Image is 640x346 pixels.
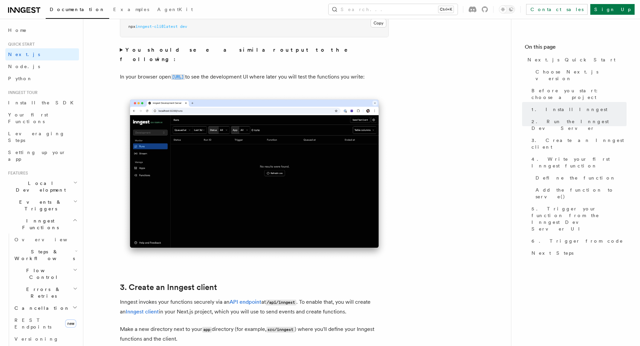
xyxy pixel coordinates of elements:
[531,205,627,232] span: 5. Trigger your function from the Inngest Dev Server UI
[5,97,79,109] a: Install the SDK
[50,7,105,12] span: Documentation
[371,19,386,28] button: Copy
[533,66,627,85] a: Choose Next.js version
[135,24,178,29] span: inngest-cli@latest
[8,112,48,124] span: Your first Functions
[12,314,79,333] a: REST Endpointsnew
[8,131,65,143] span: Leveraging Steps
[12,302,79,314] button: Cancellation
[46,2,109,19] a: Documentation
[533,172,627,184] a: Define the function
[12,246,79,264] button: Steps & Workflows
[5,196,79,215] button: Events & Triggers
[529,247,627,259] a: Next Steps
[120,45,389,64] summary: You should see a similar output to the following:
[536,187,627,200] span: Add the function to serve()
[5,60,79,72] a: Node.js
[120,283,217,292] a: 3. Create an Inngest client
[12,333,79,345] a: Versioning
[120,325,389,344] p: Make a new directory next to your directory (for example, ) where you'll define your Inngest func...
[109,2,153,18] a: Examples
[5,177,79,196] button: Local Development
[126,308,159,315] a: Inngest client
[120,297,389,316] p: Inngest invokes your functions securely via an at . To enable that, you will create an in your Ne...
[120,72,389,82] p: In your browser open to see the development UI where later you will test the functions you write:
[229,299,261,305] a: API endpoint
[266,327,295,333] code: src/inngest
[525,43,627,54] h4: On this page
[12,267,73,281] span: Flow Control
[12,305,70,311] span: Cancellation
[531,87,627,101] span: Before you start: choose a project
[531,156,627,169] span: 4. Write your first Inngest function
[266,300,296,305] code: /api/inngest
[590,4,635,15] a: Sign Up
[157,7,193,12] span: AgentKit
[5,217,73,231] span: Inngest Functions
[533,184,627,203] a: Add the function to serve()
[8,100,78,105] span: Install the SDK
[8,76,33,81] span: Python
[531,106,607,113] span: 1. Install Inngest
[531,137,627,150] span: 3. Create an Inngest client
[120,93,389,261] img: Inngest Dev Server's 'Runs' tab with no data
[529,153,627,172] a: 4. Write your first Inngest function
[14,336,59,342] span: Versioning
[529,103,627,115] a: 1. Install Inngest
[120,47,357,62] strong: You should see a similar output to the following:
[8,27,27,34] span: Home
[8,52,40,57] span: Next.js
[12,283,79,302] button: Errors & Retries
[529,85,627,103] a: Before you start: choose a project
[202,327,212,333] code: app
[329,4,458,15] button: Search...Ctrl+K
[5,42,35,47] span: Quick start
[527,56,615,63] span: Next.js Quick Start
[536,175,616,181] span: Define the function
[5,48,79,60] a: Next.js
[12,234,79,246] a: Overview
[113,7,149,12] span: Examples
[65,319,76,328] span: new
[5,128,79,146] a: Leveraging Steps
[529,115,627,134] a: 2. Run the Inngest Dev Server
[531,238,623,244] span: 6. Trigger from code
[5,170,28,176] span: Features
[5,72,79,85] a: Python
[529,203,627,235] a: 5. Trigger your function from the Inngest Dev Server UI
[499,5,515,13] button: Toggle dark mode
[536,68,627,82] span: Choose Next.js version
[438,6,454,13] kbd: Ctrl+K
[128,24,135,29] span: npx
[14,237,84,242] span: Overview
[8,150,66,162] span: Setting up your app
[531,250,573,256] span: Next Steps
[5,146,79,165] a: Setting up your app
[5,90,38,95] span: Inngest tour
[180,24,187,29] span: dev
[5,109,79,128] a: Your first Functions
[14,317,51,330] span: REST Endpoints
[171,73,185,80] a: [URL]
[525,54,627,66] a: Next.js Quick Start
[526,4,588,15] a: Contact sales
[529,134,627,153] a: 3. Create an Inngest client
[153,2,197,18] a: AgentKit
[531,118,627,132] span: 2. Run the Inngest Dev Server
[8,64,40,69] span: Node.js
[5,199,73,212] span: Events & Triggers
[12,264,79,283] button: Flow Control
[5,24,79,36] a: Home
[12,286,73,299] span: Errors & Retries
[12,248,75,262] span: Steps & Workflows
[5,180,73,193] span: Local Development
[5,215,79,234] button: Inngest Functions
[529,235,627,247] a: 6. Trigger from code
